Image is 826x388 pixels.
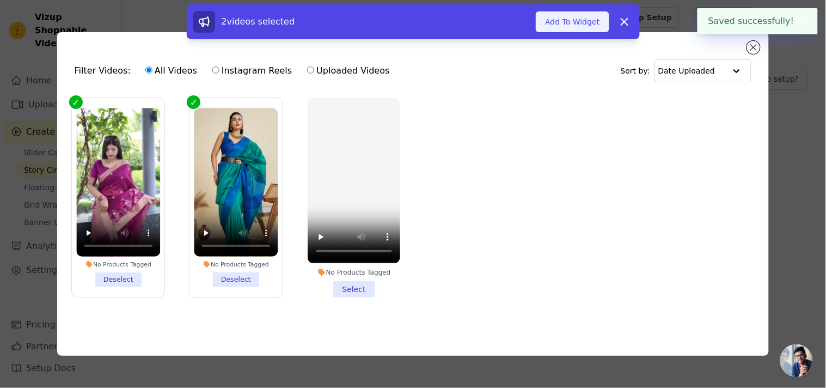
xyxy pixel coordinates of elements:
button: Close modal [747,41,760,54]
label: Uploaded Videos [307,64,390,78]
div: Filter Videos: [75,58,396,83]
div: Sort by: [621,59,752,82]
div: No Products Tagged [76,261,160,269]
button: Add To Widget [536,11,609,32]
div: Open chat [780,344,813,377]
span: 2 videos selected [222,16,295,27]
label: Instagram Reels [212,64,292,78]
div: No Products Tagged [308,268,401,277]
div: No Products Tagged [194,261,278,269]
button: Close [794,15,807,28]
div: Saved successfully! [697,8,818,34]
label: All Videos [145,64,198,78]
